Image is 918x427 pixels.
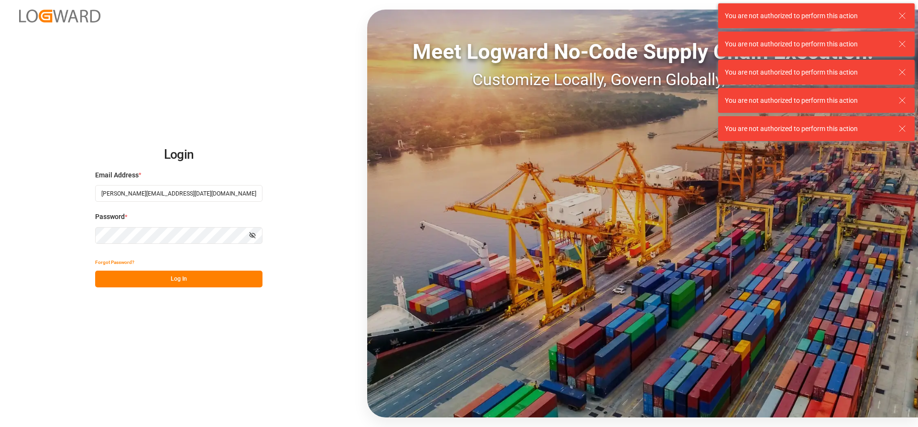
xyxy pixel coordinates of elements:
div: You are not authorized to perform this action [725,96,889,106]
span: Password [95,212,125,222]
div: You are not authorized to perform this action [725,11,889,21]
button: Log In [95,271,262,287]
div: You are not authorized to perform this action [725,124,889,134]
div: Customize Locally, Govern Globally, Deliver Fast [367,67,918,92]
img: Logward_new_orange.png [19,10,100,22]
span: Email Address [95,170,139,180]
div: You are not authorized to perform this action [725,67,889,77]
div: You are not authorized to perform this action [725,39,889,49]
button: Forgot Password? [95,254,134,271]
h2: Login [95,140,262,170]
input: Enter your email [95,185,262,202]
div: Meet Logward No-Code Supply Chain Execution: [367,36,918,67]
